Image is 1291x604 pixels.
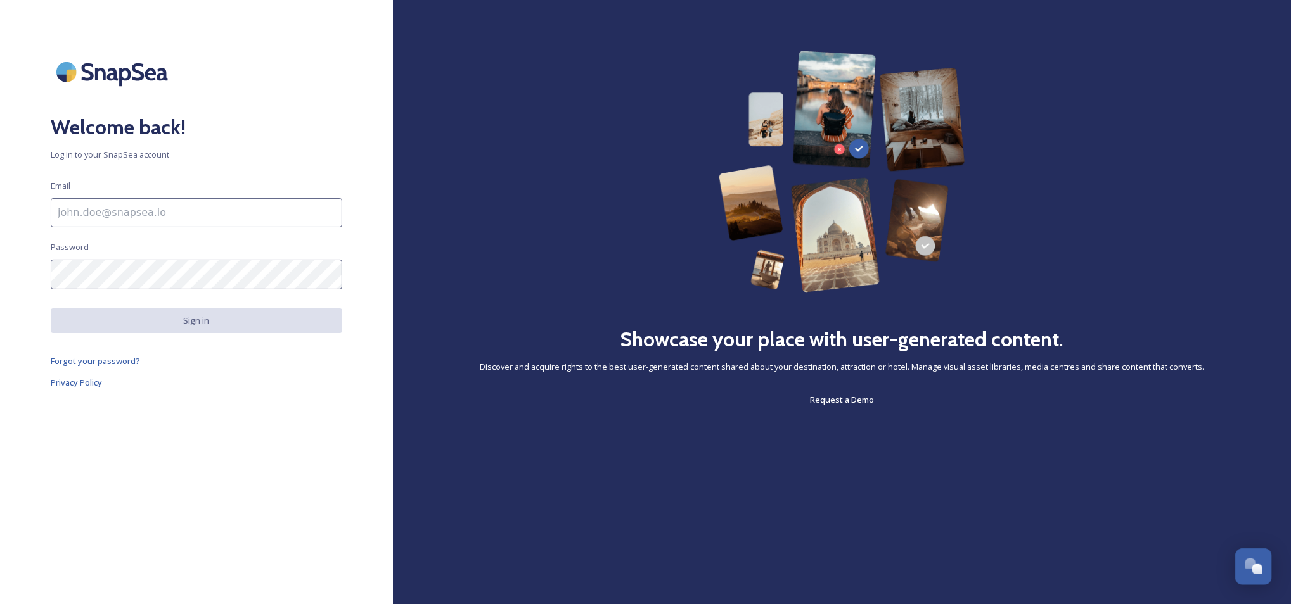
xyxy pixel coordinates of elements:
span: Privacy Policy [51,377,102,388]
h2: Welcome back! [51,112,342,142]
a: Forgot your password? [51,353,342,368]
span: Discover and acquire rights to the best user-generated content shared about your destination, att... [480,361,1204,373]
span: Email [51,180,70,192]
button: Open Chat [1235,548,1272,585]
img: 63b42ca75bacad526042e722_Group%20154-p-800.png [719,51,965,293]
span: Request a Demo [810,394,874,405]
span: Password [51,241,89,253]
img: SnapSea Logo [51,51,177,93]
h2: Showcase your place with user-generated content. [620,324,1064,355]
input: john.doe@snapsea.io [51,198,342,227]
span: Forgot your password? [51,355,140,367]
button: Sign in [51,308,342,333]
a: Request a Demo [810,392,874,407]
a: Privacy Policy [51,375,342,390]
span: Log in to your SnapSea account [51,149,342,161]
